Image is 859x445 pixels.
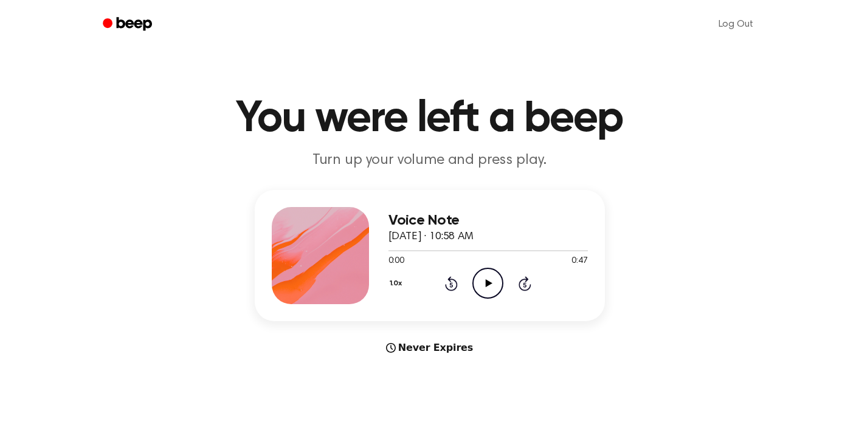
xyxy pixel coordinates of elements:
span: 0:47 [571,255,587,268]
a: Beep [94,13,163,36]
h1: You were left a beep [119,97,741,141]
p: Turn up your volume and press play. [196,151,663,171]
div: Never Expires [255,341,605,355]
button: 1.0x [388,273,407,294]
h3: Voice Note [388,212,588,229]
span: [DATE] · 10:58 AM [388,231,474,242]
a: Log Out [706,10,765,39]
span: 0:00 [388,255,404,268]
